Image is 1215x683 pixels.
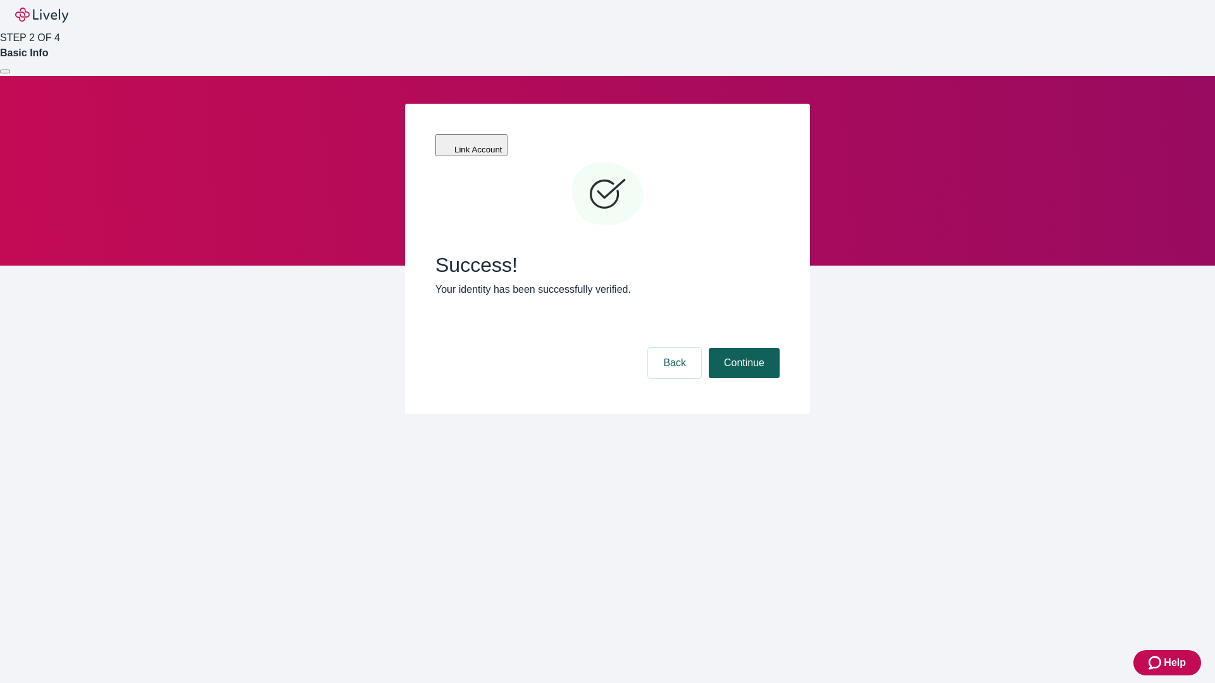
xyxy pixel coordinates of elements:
button: Back [648,348,701,378]
p: Your identity has been successfully verified. [435,282,780,297]
img: Lively [15,8,68,23]
button: Link Account [435,134,508,156]
svg: Zendesk support icon [1149,655,1164,670]
button: Zendesk support iconHelp [1133,650,1201,675]
button: Continue [709,348,780,378]
svg: Checkmark icon [570,157,645,233]
span: Success! [435,253,780,277]
span: Help [1164,655,1186,670]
